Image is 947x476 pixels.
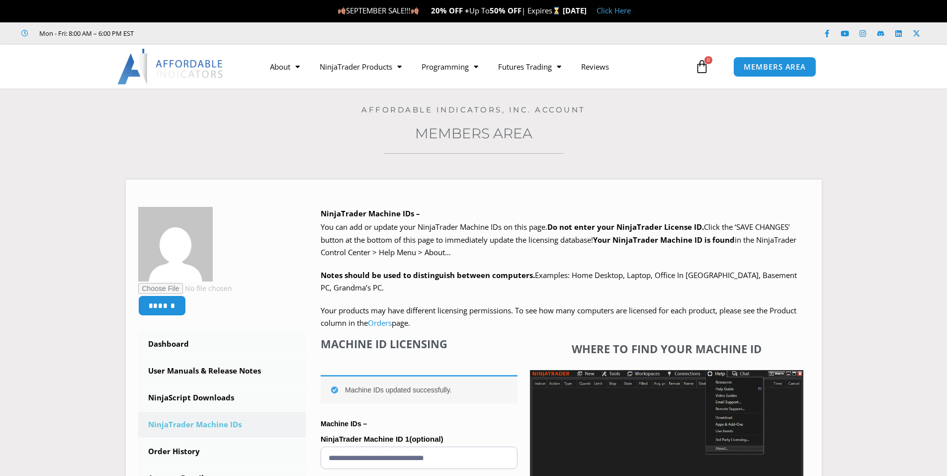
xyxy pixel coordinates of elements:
[530,342,803,355] h4: Where to find your Machine ID
[321,208,420,218] b: NinjaTrader Machine IDs –
[321,270,535,280] strong: Notes should be used to distinguish between computers.
[409,435,443,443] span: (optional)
[553,7,560,14] img: ⌛
[368,318,392,328] a: Orders
[415,125,532,142] a: Members Area
[431,5,469,15] strong: 20% OFF +
[138,358,306,384] a: User Manuals & Release Notes
[411,7,419,14] img: 🍂
[321,270,797,293] span: Examples: Home Desktop, Laptop, Office In [GEOGRAPHIC_DATA], Basement PC, Grandma’s PC.
[37,27,134,39] span: Mon - Fri: 8:00 AM – 6:00 PM EST
[138,412,306,438] a: NinjaTrader Machine IDs
[138,439,306,465] a: Order History
[321,337,517,350] h4: Machine ID Licensing
[321,222,547,232] span: You can add or update your NinjaTrader Machine IDs on this page.
[321,432,517,447] label: NinjaTrader Machine ID 1
[260,55,310,78] a: About
[138,385,306,411] a: NinjaScript Downloads
[138,331,306,357] a: Dashboard
[148,28,297,38] iframe: Customer reviews powered by Trustpilot
[488,55,571,78] a: Futures Trading
[563,5,587,15] strong: [DATE]
[138,207,213,282] img: f5f22caf07bb9f67eb3c23dcae1d37df60a6062f9046f80cac60aaf5f7bf4800
[571,55,619,78] a: Reviews
[321,420,367,428] strong: Machine IDs –
[547,222,704,232] b: Do not enter your NinjaTrader License ID.
[321,305,796,328] span: Your products may have different licensing permissions. To see how many computers are licensed fo...
[490,5,521,15] strong: 50% OFF
[412,55,488,78] a: Programming
[310,55,412,78] a: NinjaTrader Products
[704,56,712,64] span: 0
[338,7,345,14] img: 🍂
[260,55,692,78] nav: Menu
[321,222,796,257] span: Click the ‘SAVE CHANGES’ button at the bottom of this page to immediately update the licensing da...
[597,5,631,15] a: Click Here
[593,235,735,245] strong: Your NinjaTrader Machine ID is found
[680,52,724,81] a: 0
[733,57,816,77] a: MEMBERS AREA
[117,49,224,85] img: LogoAI | Affordable Indicators – NinjaTrader
[744,63,806,71] span: MEMBERS AREA
[361,105,586,114] a: Affordable Indicators, Inc. Account
[338,5,563,15] span: SEPTEMBER SALE!!! Up To | Expires
[321,375,517,403] div: Machine IDs updated successfully.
